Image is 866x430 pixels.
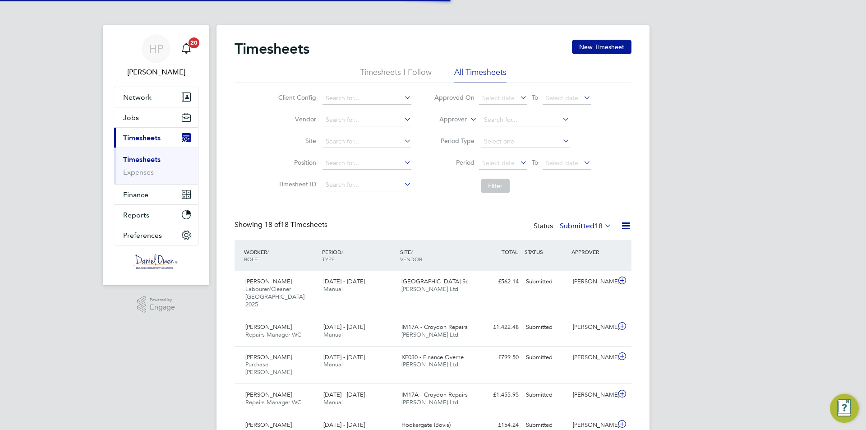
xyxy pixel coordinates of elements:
[322,135,411,148] input: Search for...
[103,25,209,285] nav: Main navigation
[245,398,301,406] span: Repairs Manager WC
[245,285,304,308] span: Labourer/Cleaner [GEOGRAPHIC_DATA] 2025
[401,331,458,338] span: [PERSON_NAME] Ltd
[830,394,859,423] button: Engage Resource Center
[245,331,301,338] span: Repairs Manager WC
[114,254,198,269] a: Go to home page
[475,274,522,289] div: £562.14
[276,137,316,145] label: Site
[150,296,175,304] span: Powered by
[401,285,458,293] span: [PERSON_NAME] Ltd
[401,323,468,331] span: IM17A - Croydon Repairs
[401,421,451,429] span: Hookergate (Bovis)
[341,248,343,255] span: /
[481,179,510,193] button: Filter
[572,40,631,54] button: New Timesheet
[245,361,292,376] span: Purchase [PERSON_NAME]
[475,320,522,335] div: £1,422.48
[114,87,198,107] button: Network
[546,159,578,167] span: Select date
[323,331,343,338] span: Manual
[123,211,149,219] span: Reports
[114,148,198,184] div: Timesheets
[481,114,570,126] input: Search for...
[400,255,422,263] span: VENDOR
[323,277,365,285] span: [DATE] - [DATE]
[481,135,570,148] input: Select one
[426,115,467,124] label: Approver
[434,137,474,145] label: Period Type
[322,92,411,105] input: Search for...
[123,190,148,199] span: Finance
[522,350,569,365] div: Submitted
[244,255,258,263] span: ROLE
[401,361,458,368] span: [PERSON_NAME] Ltd
[401,398,458,406] span: [PERSON_NAME] Ltd
[434,158,474,166] label: Period
[322,157,411,170] input: Search for...
[137,296,175,313] a: Powered byEngage
[560,222,612,231] label: Submitted
[264,220,327,229] span: 18 Timesheets
[529,157,541,168] span: To
[134,254,179,269] img: danielowen-logo-retina.png
[569,388,616,402] div: [PERSON_NAME]
[401,353,470,361] span: XF030 - Finance Overhe…
[454,67,507,83] li: All Timesheets
[594,222,603,231] span: 18
[114,107,198,127] button: Jobs
[245,391,292,398] span: [PERSON_NAME]
[276,180,316,188] label: Timesheet ID
[323,323,365,331] span: [DATE] - [DATE]
[482,159,515,167] span: Select date
[569,244,616,260] div: APPROVER
[569,350,616,365] div: [PERSON_NAME]
[323,398,343,406] span: Manual
[242,244,320,267] div: WORKER
[114,128,198,148] button: Timesheets
[123,93,152,102] span: Network
[267,248,269,255] span: /
[522,320,569,335] div: Submitted
[150,304,175,311] span: Engage
[434,93,474,102] label: Approved On
[276,115,316,123] label: Vendor
[522,274,569,289] div: Submitted
[114,205,198,225] button: Reports
[401,277,474,285] span: [GEOGRAPHIC_DATA] Sc…
[123,155,161,164] a: Timesheets
[401,391,468,398] span: IM17A - Croydon Repairs
[264,220,281,229] span: 18 of
[189,37,199,48] span: 20
[276,93,316,102] label: Client Config
[569,320,616,335] div: [PERSON_NAME]
[235,220,329,230] div: Showing
[529,92,541,103] span: To
[502,248,518,255] span: TOTAL
[320,244,398,267] div: PERIOD
[276,158,316,166] label: Position
[322,179,411,191] input: Search for...
[177,34,195,63] a: 20
[123,134,161,142] span: Timesheets
[149,43,163,55] span: HP
[123,231,162,240] span: Preferences
[245,277,292,285] span: [PERSON_NAME]
[114,34,198,78] a: HP[PERSON_NAME]
[534,220,613,233] div: Status
[475,350,522,365] div: £799.50
[123,113,139,122] span: Jobs
[245,421,292,429] span: [PERSON_NAME]
[245,323,292,331] span: [PERSON_NAME]
[569,274,616,289] div: [PERSON_NAME]
[411,248,413,255] span: /
[522,244,569,260] div: STATUS
[322,255,335,263] span: TYPE
[475,388,522,402] div: £1,455.95
[114,225,198,245] button: Preferences
[323,421,365,429] span: [DATE] - [DATE]
[482,94,515,102] span: Select date
[398,244,476,267] div: SITE
[323,361,343,368] span: Manual
[323,391,365,398] span: [DATE] - [DATE]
